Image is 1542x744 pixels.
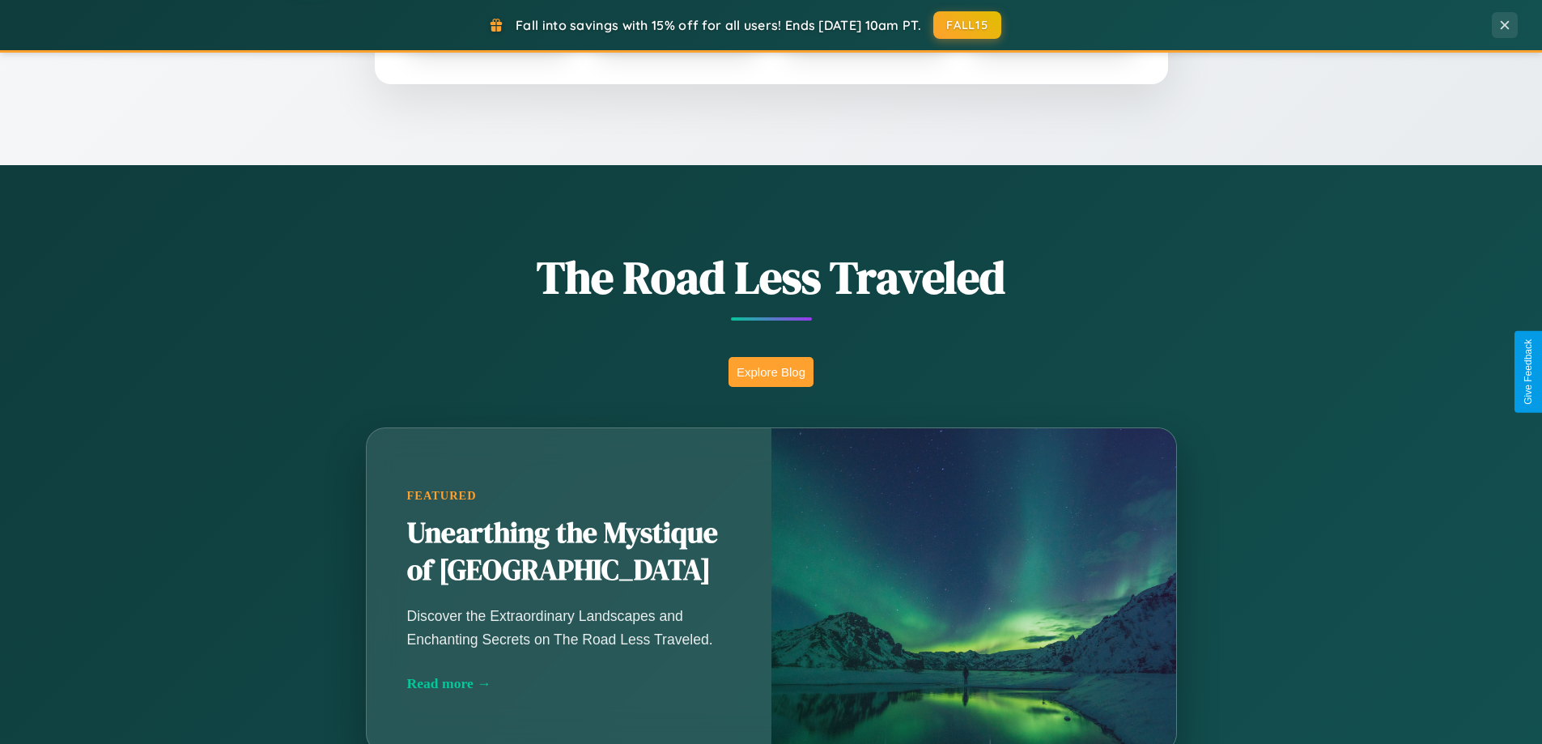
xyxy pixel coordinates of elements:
button: FALL15 [933,11,1001,39]
div: Give Feedback [1523,339,1534,405]
span: Fall into savings with 15% off for all users! Ends [DATE] 10am PT. [516,17,921,33]
h1: The Road Less Traveled [286,246,1257,308]
div: Read more → [407,675,731,692]
button: Explore Blog [729,357,813,387]
p: Discover the Extraordinary Landscapes and Enchanting Secrets on The Road Less Traveled. [407,605,731,650]
h2: Unearthing the Mystique of [GEOGRAPHIC_DATA] [407,515,731,589]
div: Featured [407,489,731,503]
